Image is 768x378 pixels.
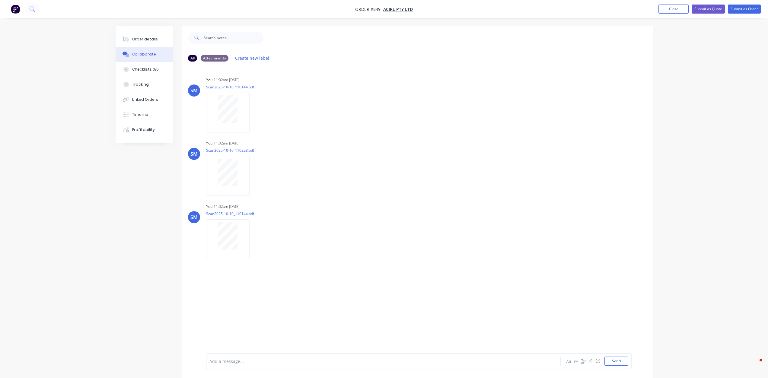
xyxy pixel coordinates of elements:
span: Order #849 - [355,6,383,12]
div: Timeline [132,112,148,117]
div: All [188,55,197,62]
button: Create new label [232,54,272,62]
div: Linked Orders [132,97,158,102]
div: You [206,204,212,209]
button: Tracking [116,77,173,92]
button: Send [604,357,628,366]
button: Submit as Order [728,5,761,14]
a: Acirl Pty Ltd [383,6,413,12]
p: Scan2025-10-10_110144.pdf [206,211,256,216]
div: 11:02am [DATE] [214,77,240,83]
div: You [206,141,212,146]
div: Tracking [132,82,149,87]
div: You [206,77,212,83]
button: Aa [565,357,572,365]
div: 11:02am [DATE] [214,204,240,209]
div: SM [190,87,198,94]
button: Order details [116,32,173,47]
p: Scan2025-10-10_110144.pdf [206,84,256,90]
div: 11:02am [DATE] [214,141,240,146]
button: Profitability [116,122,173,137]
button: ☺ [594,357,601,365]
button: @ [572,357,580,365]
iframe: Intercom live chat [747,357,762,372]
button: Linked Orders [116,92,173,107]
button: Close [658,5,689,14]
input: Search notes... [204,32,263,44]
div: Profitability [132,127,155,132]
button: Collaborate [116,47,173,62]
div: Checklists 0/0 [132,67,159,72]
button: Timeline [116,107,173,122]
img: Factory [11,5,20,14]
div: Attachments [201,55,228,62]
button: Submit as Quote [692,5,725,14]
button: Checklists 0/0 [116,62,173,77]
div: SM [190,150,198,157]
div: Order details [132,37,158,42]
div: Collaborate [132,52,156,57]
p: Scan2025-10-10_110228.pdf [206,148,256,153]
div: SM [190,214,198,221]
